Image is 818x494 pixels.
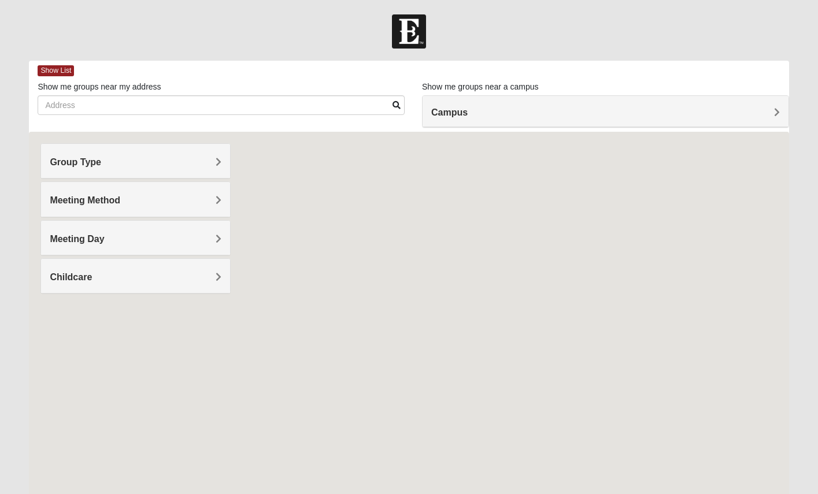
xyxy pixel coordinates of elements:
label: Show me groups near my address [38,81,161,92]
input: Address [38,95,405,115]
div: Childcare [41,259,230,293]
span: Childcare [50,272,92,282]
label: Show me groups near a campus [422,81,539,92]
span: Show List [38,65,74,76]
span: Meeting Method [50,195,120,205]
span: Meeting Day [50,234,104,244]
img: Church of Eleven22 Logo [392,14,426,49]
div: Meeting Method [41,182,230,216]
div: Group Type [41,144,230,178]
div: Meeting Day [41,221,230,255]
div: Campus [423,96,789,127]
span: Group Type [50,157,101,167]
span: Campus [431,107,468,117]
